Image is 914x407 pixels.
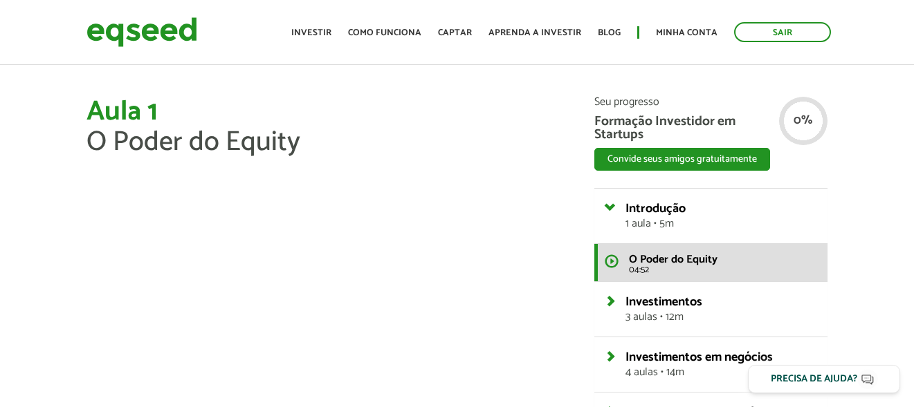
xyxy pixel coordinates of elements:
a: Investimentos3 aulas • 12m [625,296,817,323]
a: O Poder do Equity 04:52 [594,244,828,281]
img: EqSeed [86,14,197,50]
span: Investimentos [625,292,702,312]
span: Aula 1 [86,89,158,135]
span: Introdução [625,198,686,219]
a: Como funciona [348,28,421,37]
span: Investimentos em negócios [625,347,773,368]
span: 04:52 [629,265,817,274]
a: Sair [734,22,831,42]
a: Investir [291,28,331,37]
a: Blog [598,28,621,37]
span: 1 aula • 5m [625,218,817,229]
span: 3 aulas • 12m [625,312,817,323]
button: Convide seus amigos gratuitamente [594,148,770,171]
a: Captar [438,28,472,37]
span: 4 aulas • 14m [625,367,817,378]
a: Introdução1 aula • 5m [625,202,817,229]
a: Minha conta [656,28,718,37]
span: Seu progresso [594,97,828,108]
span: O Poder do Equity [86,120,300,165]
span: Formação Investidor em Startups [594,115,828,141]
a: Aprenda a investir [488,28,581,37]
span: O Poder do Equity [629,250,718,269]
a: Investimentos em negócios4 aulas • 14m [625,351,817,378]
